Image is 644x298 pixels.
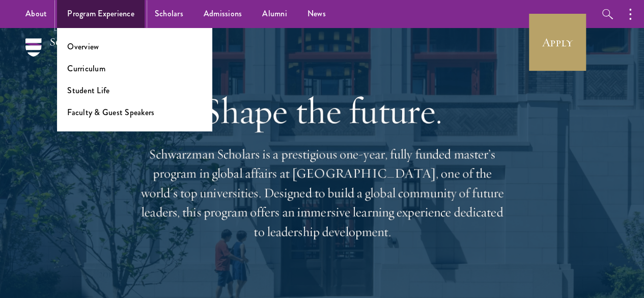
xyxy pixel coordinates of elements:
[25,38,119,69] img: Schwarzman Scholars
[139,89,506,132] h1: Shape the future.
[67,85,109,96] a: Student Life
[67,41,99,52] a: Overview
[529,14,586,71] a: Apply
[67,106,154,118] a: Faculty & Guest Speakers
[139,145,506,241] p: Schwarzman Scholars is a prestigious one-year, fully funded master’s program in global affairs at...
[67,63,105,74] a: Curriculum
